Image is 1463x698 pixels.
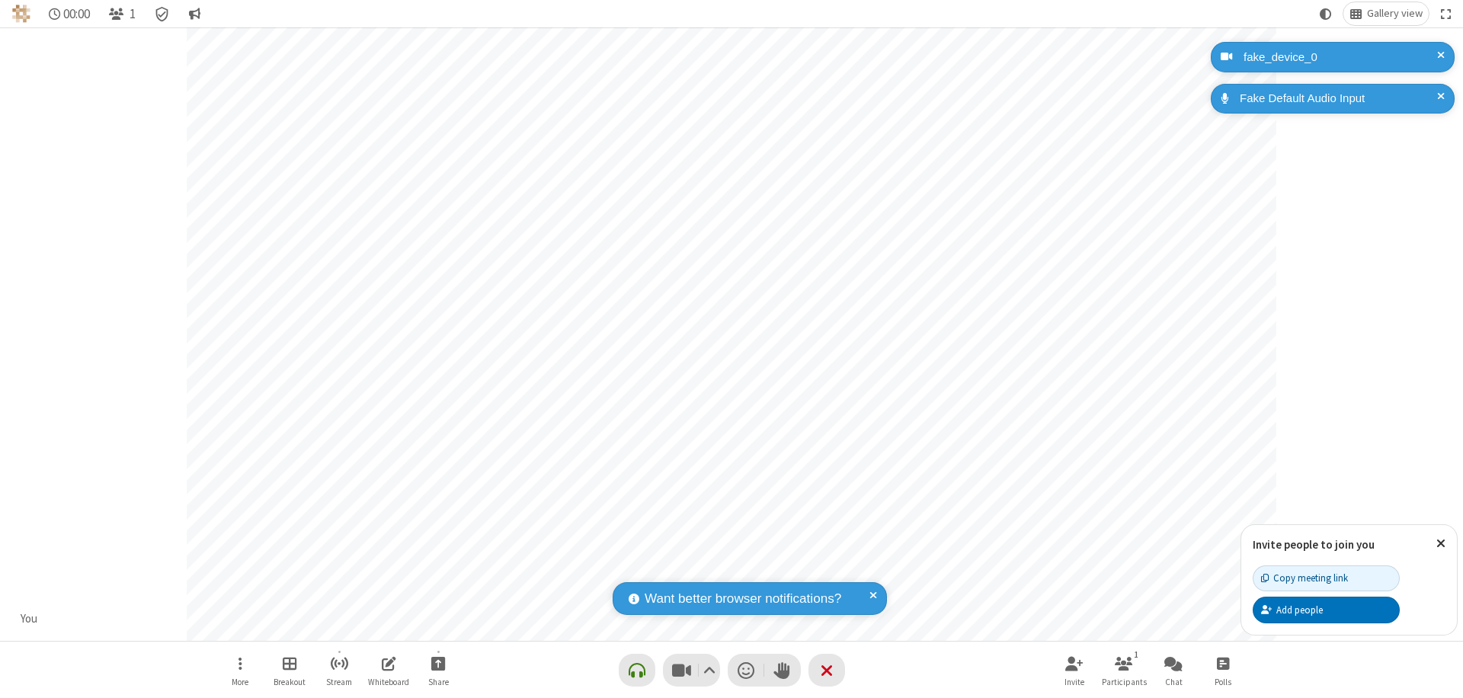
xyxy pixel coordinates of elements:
[428,677,449,687] span: Share
[415,648,461,692] button: Start sharing
[326,677,352,687] span: Stream
[1314,2,1338,25] button: Using system theme
[1367,8,1423,20] span: Gallery view
[1102,677,1147,687] span: Participants
[43,2,97,25] div: Timer
[1234,90,1443,107] div: Fake Default Audio Input
[267,648,312,692] button: Manage Breakout Rooms
[102,2,142,25] button: Open participant list
[63,7,90,21] span: 00:00
[15,610,43,628] div: You
[366,648,411,692] button: Open shared whiteboard
[808,654,845,687] button: End or leave meeting
[663,654,720,687] button: Stop video (⌘+Shift+V)
[1165,677,1183,687] span: Chat
[764,654,801,687] button: Raise hand
[316,648,362,692] button: Start streaming
[1253,537,1375,552] label: Invite people to join you
[1343,2,1429,25] button: Change layout
[619,654,655,687] button: Connect your audio
[130,7,136,21] span: 1
[182,2,206,25] button: Conversation
[1200,648,1246,692] button: Open poll
[1261,571,1348,585] div: Copy meeting link
[12,5,30,23] img: QA Selenium DO NOT DELETE OR CHANGE
[699,654,719,687] button: Video setting
[1151,648,1196,692] button: Open chat
[1064,677,1084,687] span: Invite
[217,648,263,692] button: Open menu
[1101,648,1147,692] button: Open participant list
[1253,565,1400,591] button: Copy meeting link
[1130,648,1143,661] div: 1
[1238,49,1443,66] div: fake_device_0
[148,2,177,25] div: Meeting details Encryption enabled
[232,677,248,687] span: More
[274,677,306,687] span: Breakout
[1425,525,1457,562] button: Close popover
[645,589,841,609] span: Want better browser notifications?
[1435,2,1458,25] button: Fullscreen
[728,654,764,687] button: Send a reaction
[1253,597,1400,623] button: Add people
[1052,648,1097,692] button: Invite participants (⌘+Shift+I)
[368,677,409,687] span: Whiteboard
[1215,677,1231,687] span: Polls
